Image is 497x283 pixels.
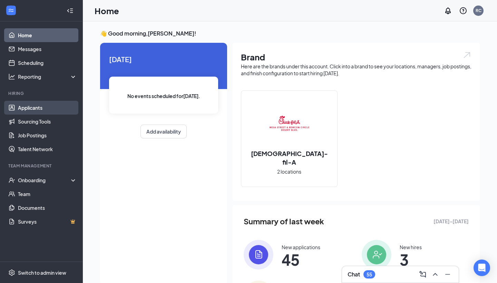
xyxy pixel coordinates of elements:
div: New applications [282,244,320,251]
div: Here are the brands under this account. Click into a brand to see your locations, managers, job p... [241,63,471,77]
img: icon [362,240,391,270]
svg: WorkstreamLogo [8,7,14,14]
button: ChevronUp [430,269,441,280]
button: Minimize [442,269,453,280]
a: Documents [18,201,77,215]
div: 55 [367,272,372,277]
h3: Chat [348,271,360,278]
svg: Collapse [67,7,74,14]
svg: Notifications [444,7,452,15]
h3: 👋 Good morning, [PERSON_NAME] ! [100,30,480,37]
svg: ChevronUp [431,270,439,279]
span: [DATE] [109,54,218,65]
div: Open Intercom Messenger [474,260,490,276]
svg: Settings [8,269,15,276]
button: ComposeMessage [417,269,428,280]
div: Switch to admin view [18,269,66,276]
a: Scheduling [18,56,77,70]
span: 3 [400,253,422,266]
h1: Brand [241,51,471,63]
div: Team Management [8,163,76,169]
svg: QuestionInfo [459,7,467,15]
a: Sourcing Tools [18,115,77,128]
a: Job Postings [18,128,77,142]
h2: [DEMOGRAPHIC_DATA]-fil-A [241,149,337,166]
svg: ComposeMessage [419,270,427,279]
a: Team [18,187,77,201]
span: No events scheduled for [DATE] . [127,92,200,100]
svg: UserCheck [8,177,15,184]
div: Hiring [8,90,76,96]
div: Reporting [18,73,77,80]
img: open.6027fd2a22e1237b5b06.svg [462,51,471,59]
span: 45 [282,253,320,266]
span: 2 locations [277,168,301,175]
a: Messages [18,42,77,56]
svg: Minimize [444,270,452,279]
button: Add availability [140,125,187,138]
a: Talent Network [18,142,77,156]
h1: Home [95,5,119,17]
a: Home [18,28,77,42]
span: [DATE] - [DATE] [433,217,469,225]
div: New hires [400,244,422,251]
div: Onboarding [18,177,71,184]
div: RC [476,8,481,13]
img: Chick-fil-A [267,102,311,146]
img: icon [244,240,273,270]
a: SurveysCrown [18,215,77,228]
span: Summary of last week [244,215,324,227]
a: Applicants [18,101,77,115]
svg: Analysis [8,73,15,80]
